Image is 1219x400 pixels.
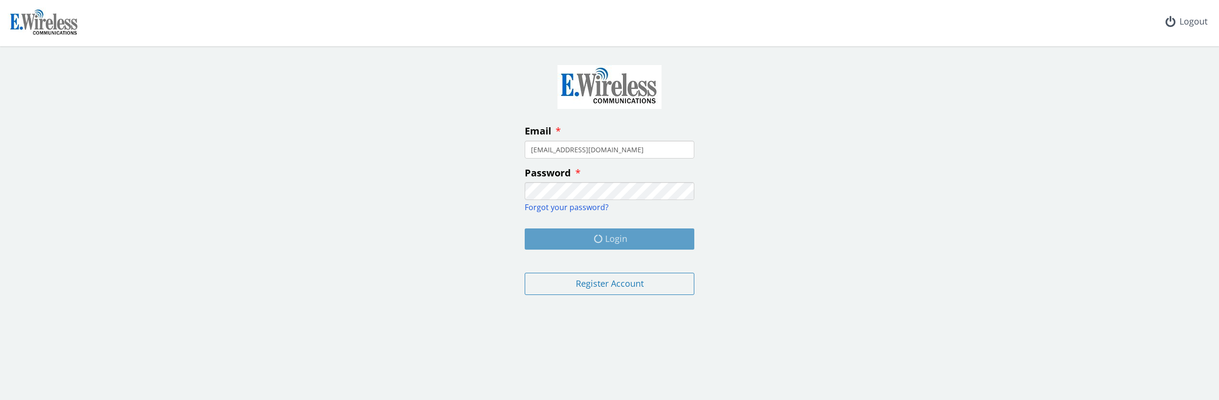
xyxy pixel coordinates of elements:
button: Register Account [525,273,694,295]
span: Password [525,166,571,179]
span: Email [525,124,551,137]
button: Login [525,228,694,250]
input: enter your email address [525,141,694,159]
a: Forgot your password? [525,202,609,213]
